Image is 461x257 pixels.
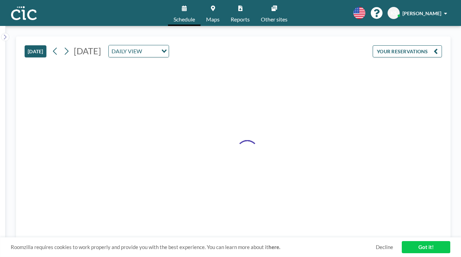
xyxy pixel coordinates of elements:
[109,45,169,57] div: Search for option
[231,17,250,22] span: Reports
[376,244,393,250] a: Decline
[402,241,450,253] a: Got it!
[206,17,220,22] span: Maps
[391,10,397,16] span: KS
[74,46,101,56] span: [DATE]
[174,17,195,22] span: Schedule
[11,244,376,250] span: Roomzilla requires cookies to work properly and provide you with the best experience. You can lea...
[25,45,46,57] button: [DATE]
[402,10,441,16] span: [PERSON_NAME]
[11,6,37,20] img: organization-logo
[261,17,287,22] span: Other sites
[110,47,143,56] span: DAILY VIEW
[144,47,157,56] input: Search for option
[268,244,280,250] a: here.
[373,45,442,57] button: YOUR RESERVATIONS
